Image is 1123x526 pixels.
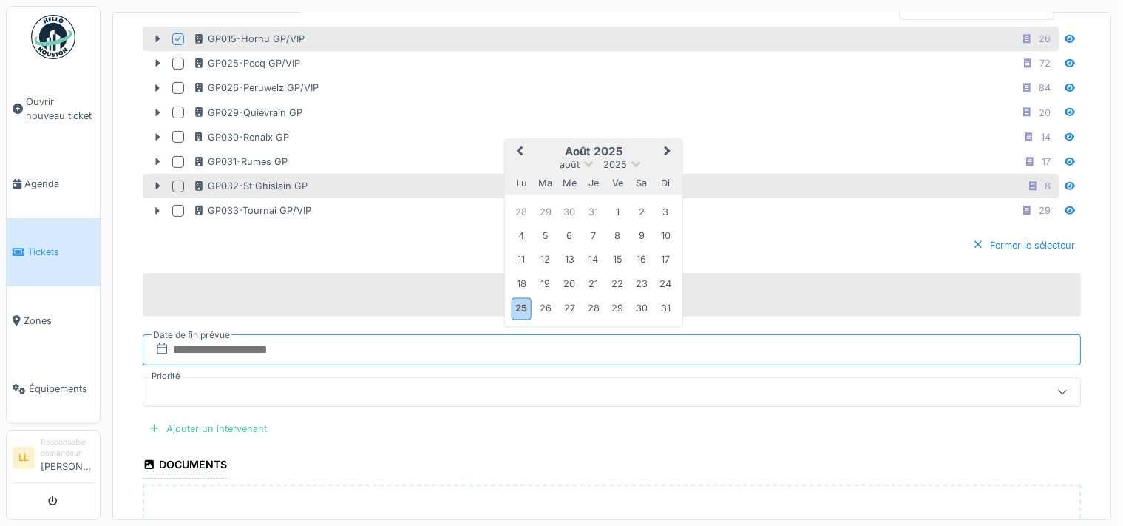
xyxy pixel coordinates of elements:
[560,299,580,319] div: Choose mercredi 27 août 2025
[24,177,94,191] span: Agenda
[1045,179,1051,193] div: 8
[631,226,651,246] div: Choose samedi 9 août 2025
[535,274,555,294] div: Choose mardi 19 août 2025
[583,226,603,246] div: Choose jeudi 7 août 2025
[560,202,580,222] div: Choose mercredi 30 juillet 2025
[193,56,300,70] div: GP025-Pecq GP/VIP
[512,202,532,222] div: Choose lundi 28 juillet 2025
[560,160,580,171] span: août
[608,173,628,193] div: vendredi
[608,202,628,222] div: Choose vendredi 1 août 2025
[656,202,676,222] div: Choose dimanche 3 août 2025
[1039,56,1051,70] div: 72
[560,274,580,294] div: Choose mercredi 20 août 2025
[608,250,628,270] div: Choose vendredi 15 août 2025
[149,370,183,382] label: Priorité
[41,436,94,459] div: Responsable demandeur
[583,250,603,270] div: Choose jeudi 14 août 2025
[193,106,302,120] div: GP029-Quiévrain GP
[506,141,530,164] button: Previous Month
[512,298,532,320] div: Choose lundi 25 août 2025
[7,355,100,423] a: Équipements
[608,226,628,246] div: Choose vendredi 8 août 2025
[13,436,94,483] a: LL Responsable demandeur[PERSON_NAME]
[656,173,676,193] div: dimanche
[535,173,555,193] div: mardi
[193,155,288,169] div: GP031-Rumes GP
[31,15,75,59] img: Badge_color-CXgf-gQk.svg
[560,226,580,246] div: Choose mercredi 6 août 2025
[27,245,94,259] span: Tickets
[193,130,289,144] div: GP030-Renaix GP
[1041,130,1051,144] div: 14
[152,327,231,343] label: Date de fin prévue
[631,202,651,222] div: Choose samedi 2 août 2025
[535,226,555,246] div: Choose mardi 5 août 2025
[966,235,1081,255] div: Fermer le sélecteur
[656,250,676,270] div: Choose dimanche 17 août 2025
[193,32,305,46] div: GP015-Hornu GP/VIP
[193,81,319,95] div: GP026-Peruwelz GP/VIP
[583,274,603,294] div: Choose jeudi 21 août 2025
[560,250,580,270] div: Choose mercredi 13 août 2025
[631,250,651,270] div: Choose samedi 16 août 2025
[512,226,532,246] div: Choose lundi 4 août 2025
[29,382,94,396] span: Équipements
[143,453,227,479] div: Documents
[603,160,627,171] span: 2025
[193,203,311,218] div: GP033-Tournai GP/VIP
[7,218,100,286] a: Tickets
[1039,32,1051,46] div: 26
[1039,81,1051,95] div: 84
[608,299,628,319] div: Choose vendredi 29 août 2025
[7,150,100,218] a: Agenda
[13,447,35,469] li: LL
[535,250,555,270] div: Choose mardi 12 août 2025
[583,202,603,222] div: Choose jeudi 31 juillet 2025
[512,250,532,270] div: Choose lundi 11 août 2025
[656,299,676,319] div: Choose dimanche 31 août 2025
[7,67,100,150] a: Ouvrir nouveau ticket
[656,274,676,294] div: Choose dimanche 24 août 2025
[560,173,580,193] div: mercredi
[1039,106,1051,120] div: 20
[657,141,681,164] button: Next Month
[1042,155,1051,169] div: 17
[143,419,273,439] div: Ajouter un intervenant
[631,299,651,319] div: Choose samedi 30 août 2025
[24,314,94,328] span: Zones
[193,179,308,193] div: GP032-St Ghislain GP
[583,173,603,193] div: jeudi
[505,145,682,158] h2: août 2025
[512,173,532,193] div: lundi
[509,200,677,321] div: Month août, 2025
[583,299,603,319] div: Choose jeudi 28 août 2025
[608,274,628,294] div: Choose vendredi 22 août 2025
[656,226,676,246] div: Choose dimanche 10 août 2025
[512,274,532,294] div: Choose lundi 18 août 2025
[26,95,94,123] span: Ouvrir nouveau ticket
[535,299,555,319] div: Choose mardi 26 août 2025
[535,202,555,222] div: Choose mardi 29 juillet 2025
[41,436,94,479] li: [PERSON_NAME]
[1039,203,1051,218] div: 29
[631,173,651,193] div: samedi
[7,286,100,354] a: Zones
[631,274,651,294] div: Choose samedi 23 août 2025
